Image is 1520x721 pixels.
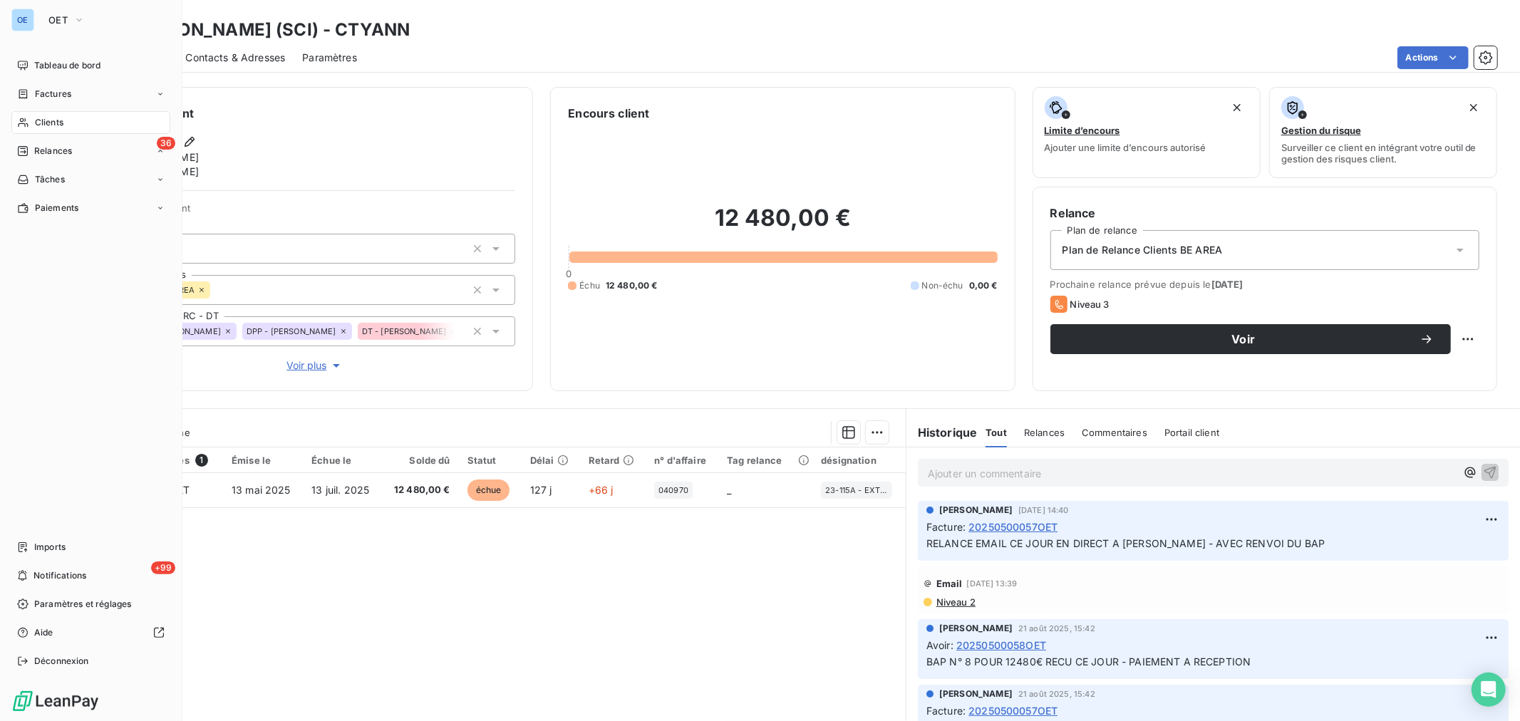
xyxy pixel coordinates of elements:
span: [PERSON_NAME] [939,688,1013,700]
span: 1 [195,454,208,467]
span: 21 août 2025, 15:42 [1018,624,1095,633]
div: n° d'affaire [654,455,710,466]
span: Non-échu [922,279,963,292]
span: Portail client [1164,427,1219,438]
a: Aide [11,621,170,644]
input: Ajouter une valeur [210,284,222,296]
h2: 12 480,00 € [568,204,997,247]
span: Tout [986,427,1007,438]
button: Voir [1050,324,1451,354]
span: Facture : [926,703,966,718]
span: Ajouter une limite d’encours autorisé [1045,142,1206,153]
span: 12 480,00 € [606,279,658,292]
span: Facture : [926,519,966,534]
span: Propriétés Client [115,202,515,222]
span: Plan de Relance Clients BE AREA [1063,243,1223,257]
span: 12 480,00 € [391,483,450,497]
span: Échu [579,279,600,292]
span: Paramètres et réglages [34,598,131,611]
span: Email [936,578,963,589]
span: 21 août 2025, 15:42 [1018,690,1095,698]
span: +99 [151,561,175,574]
span: Niveau 3 [1070,299,1110,310]
div: Tag relance [727,455,804,466]
h3: [PERSON_NAME] (SCI) - CTYANN [125,17,410,43]
span: [PERSON_NAME] [939,504,1013,517]
span: [DATE] 14:40 [1018,506,1069,514]
span: Voir plus [286,358,343,373]
span: DPP - [PERSON_NAME] [247,327,336,336]
div: Émise le [232,455,294,466]
span: Prochaine relance prévue depuis le [1050,279,1479,290]
span: Limite d’encours [1045,125,1120,136]
span: 13 mai 2025 [232,484,291,496]
button: Gestion du risqueSurveiller ce client en intégrant votre outil de gestion des risques client. [1269,87,1497,178]
h6: Historique [906,424,978,441]
h6: Encours client [568,105,649,122]
span: RELANCE EMAIL CE JOUR EN DIRECT A [PERSON_NAME] - AVEC RENVOI DU BAP [926,537,1325,549]
span: Relances [34,145,72,157]
span: 36 [157,137,175,150]
button: Voir plus [115,358,515,373]
div: Retard [589,455,638,466]
span: DT - [PERSON_NAME] [362,327,447,336]
span: Tableau de bord [34,59,100,72]
div: Solde dû [391,455,450,466]
img: Logo LeanPay [11,690,100,712]
div: OE [11,9,34,31]
span: Paramètres [302,51,357,65]
span: Déconnexion [34,655,89,668]
span: Contacts & Adresses [185,51,285,65]
span: Notifications [33,569,86,582]
div: Statut [467,455,513,466]
div: Délai [530,455,572,466]
button: Actions [1397,46,1469,69]
h6: Relance [1050,204,1479,222]
span: [DATE] [1211,279,1244,290]
span: Niveau 2 [935,596,976,608]
span: 040970 [658,486,688,494]
span: 0,00 € [969,279,998,292]
span: Relances [1024,427,1065,438]
span: _ [727,484,731,496]
span: Voir [1067,333,1420,345]
span: [PERSON_NAME] [939,622,1013,635]
span: 127 j [530,484,552,496]
span: Surveiller ce client en intégrant votre outil de gestion des risques client. [1281,142,1485,165]
span: Aide [34,626,53,639]
div: désignation [821,455,897,466]
span: +66 j [589,484,614,496]
span: 13 juil. 2025 [311,484,369,496]
div: Échue le [311,455,373,466]
span: BAP N° 8 POUR 12480€ RECU CE JOUR - PAIEMENT A RECEPTION [926,655,1251,668]
span: OET [48,14,68,26]
span: 20250500058OET [956,638,1046,653]
input: Ajouter une valeur [455,325,466,338]
span: Commentaires [1082,427,1147,438]
span: Paiements [35,202,78,214]
button: Limite d’encoursAjouter une limite d’encours autorisé [1033,87,1261,178]
div: Open Intercom Messenger [1472,673,1506,707]
span: 20250500057OET [968,519,1058,534]
span: 0 [566,268,572,279]
span: Clients [35,116,63,129]
span: 20250500057OET [968,703,1058,718]
h6: Informations client [86,105,515,122]
span: Factures [35,88,71,100]
span: Tâches [35,173,65,186]
span: échue [467,479,510,501]
span: [DATE] 13:39 [967,579,1018,588]
span: Imports [34,541,66,554]
span: Gestion du risque [1281,125,1361,136]
span: 23-115A - EXTENSION PÂTISSERIE [825,486,888,494]
span: Avoir : [926,638,953,653]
